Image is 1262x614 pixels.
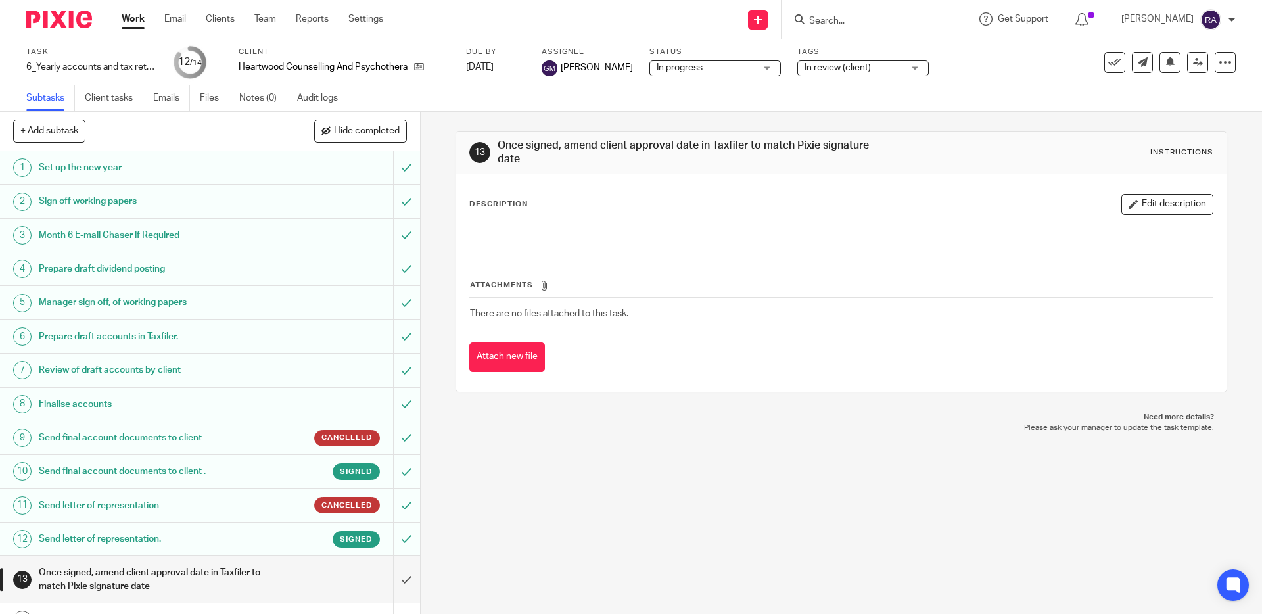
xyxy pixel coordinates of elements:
[26,85,75,111] a: Subtasks
[1121,12,1194,26] p: [PERSON_NAME]
[26,11,92,28] img: Pixie
[469,199,528,210] p: Description
[239,60,408,74] p: Heartwood Counselling And Psychotherapy Ltd
[26,47,158,57] label: Task
[334,126,400,137] span: Hide completed
[164,12,186,26] a: Email
[122,12,145,26] a: Work
[649,47,781,57] label: Status
[466,62,494,72] span: [DATE]
[470,309,628,318] span: There are no files attached to this task.
[190,59,202,66] small: /14
[239,85,287,111] a: Notes (0)
[13,496,32,515] div: 11
[498,139,870,167] h1: Once signed, amend client approval date in Taxfiler to match Pixie signature date
[39,259,266,279] h1: Prepare draft dividend posting
[200,85,229,111] a: Files
[470,281,533,289] span: Attachments
[1150,147,1213,158] div: Instructions
[39,428,266,448] h1: Send final account documents to client
[1121,194,1213,215] button: Edit description
[808,16,926,28] input: Search
[13,260,32,278] div: 4
[39,225,266,245] h1: Month 6 E-mail Chaser if Required
[1200,9,1221,30] img: svg%3E
[13,571,32,589] div: 13
[340,534,373,545] span: Signed
[13,327,32,346] div: 6
[13,530,32,548] div: 12
[254,12,276,26] a: Team
[39,563,266,596] h1: Once signed, amend client approval date in Taxfiler to match Pixie signature date
[314,120,407,142] button: Hide completed
[178,55,202,70] div: 12
[39,394,266,414] h1: Finalise accounts
[153,85,190,111] a: Emails
[13,294,32,312] div: 5
[542,60,557,76] img: svg%3E
[297,85,348,111] a: Audit logs
[206,12,235,26] a: Clients
[542,47,633,57] label: Assignee
[321,432,373,443] span: Cancelled
[340,466,373,477] span: Signed
[39,360,266,380] h1: Review of draft accounts by client
[39,496,266,515] h1: Send letter of representation
[321,500,373,511] span: Cancelled
[561,61,633,74] span: [PERSON_NAME]
[657,63,703,72] span: In progress
[39,529,266,549] h1: Send letter of representation.
[13,429,32,447] div: 9
[239,47,450,57] label: Client
[13,462,32,481] div: 10
[39,191,266,211] h1: Sign off working papers
[469,142,490,163] div: 13
[39,461,266,481] h1: Send final account documents to client .
[39,327,266,346] h1: Prepare draft accounts in Taxfiler.
[469,423,1213,433] p: Please ask your manager to update the task template.
[13,395,32,413] div: 8
[13,120,85,142] button: + Add subtask
[85,85,143,111] a: Client tasks
[797,47,929,57] label: Tags
[26,60,158,74] div: 6_Yearly accounts and tax return
[13,158,32,177] div: 1
[296,12,329,26] a: Reports
[13,193,32,211] div: 2
[39,293,266,312] h1: Manager sign off, of working papers
[13,226,32,245] div: 3
[469,342,545,372] button: Attach new file
[13,361,32,379] div: 7
[998,14,1048,24] span: Get Support
[469,412,1213,423] p: Need more details?
[466,47,525,57] label: Due by
[805,63,871,72] span: In review (client)
[348,12,383,26] a: Settings
[39,158,266,177] h1: Set up the new year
